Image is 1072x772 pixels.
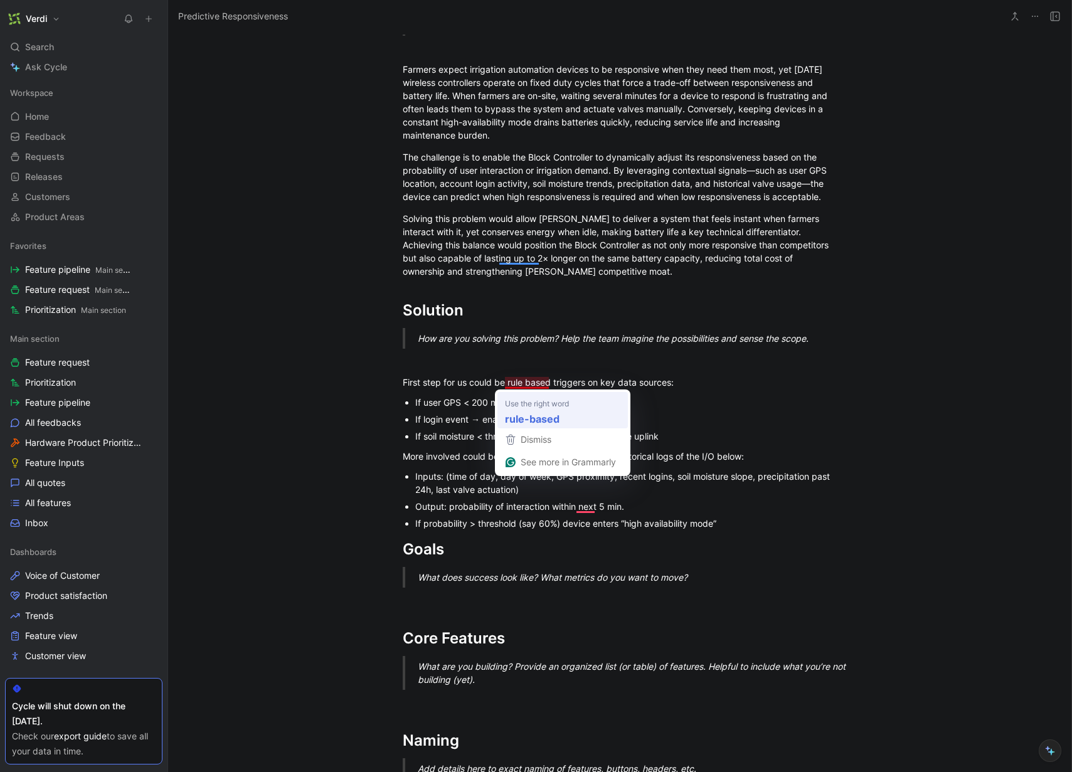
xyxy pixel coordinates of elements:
[5,433,162,452] a: Hardware Product Prioritization
[25,416,81,429] span: All feedbacks
[5,373,162,392] a: Prioritization
[5,353,162,372] a: Feature request
[12,699,156,729] div: Cycle will shut down on the [DATE].
[403,151,837,203] div: The challenge is to enable the Block Controller to dynamically adjust its responsiveness based on...
[26,13,47,24] h1: Verdi
[5,329,162,348] div: Main section
[5,329,162,532] div: Main sectionFeature requestPrioritizationFeature pipelineAll feedbacksHardware Product Prioritiza...
[5,542,162,665] div: DashboardsVoice of CustomerProduct satisfactionTrendsFeature viewCustomer view
[5,494,162,512] a: All features
[403,627,837,650] div: Core Features
[5,147,162,166] a: Requests
[415,500,837,513] div: Output: probability of interaction within next 5 min.
[25,436,146,449] span: Hardware Product Prioritization
[5,280,162,299] a: Feature requestMain section
[5,300,162,319] a: PrioritizationMain section
[25,283,132,297] span: Feature request
[25,304,126,317] span: Prioritization
[5,453,162,472] a: Feature Inputs
[8,13,21,25] img: Verdi
[25,517,48,529] span: Inbox
[5,38,162,56] div: Search
[403,538,837,561] div: Goals
[54,731,107,741] a: export guide
[5,566,162,585] a: Voice of Customer
[25,457,84,469] span: Feature Inputs
[5,393,162,412] a: Feature pipeline
[95,285,140,295] span: Main section
[10,87,53,99] span: Workspace
[403,299,837,322] div: Solution
[5,542,162,561] div: Dashboards
[5,473,162,492] a: All quotes
[12,729,156,759] div: Check our to save all your data in time.
[403,376,837,389] div: First step for us could be rule based triggers on key data sources:
[403,729,837,752] div: Naming
[25,151,65,163] span: Requests
[403,63,837,142] div: Farmers expect irrigation automation devices to be responsive when they need them most, yet [DATE...
[418,571,852,584] div: What does success look like? What metrics do you want to move?
[5,167,162,186] a: Releases
[415,413,837,426] div: If login event → enable Class B for 2 hrs
[415,396,837,409] div: If user GPS < 200 m → increase uplink to 1 min
[25,497,71,509] span: All features
[10,332,60,345] span: Main section
[25,40,54,55] span: Search
[5,627,162,645] a: Feature view
[5,107,162,126] a: Home
[25,191,70,203] span: Customers
[95,265,141,275] span: Main section
[403,450,837,463] div: More involved could be machine learning trained on historical logs of the I/O below:
[25,650,86,662] span: Customer view
[5,236,162,255] div: Favorites
[25,396,90,409] span: Feature pipeline
[25,630,77,642] span: Feature view
[403,212,837,278] div: Solving this problem would allow [PERSON_NAME] to deliver a system that feels instant when farmer...
[25,610,53,622] span: Trends
[5,208,162,226] a: Product Areas
[25,130,66,143] span: Feedback
[415,517,837,530] div: If probability > threshold (say 60%) device enters “high availability mode”
[5,606,162,625] a: Trends
[5,586,162,605] a: Product satisfaction
[5,58,162,77] a: Ask Cycle
[25,211,85,223] span: Product Areas
[5,647,162,665] a: Customer view
[25,110,49,123] span: Home
[25,376,76,389] span: Prioritization
[25,171,63,183] span: Releases
[25,590,107,602] span: Product satisfaction
[5,188,162,206] a: Customers
[418,660,852,686] div: What are you building? Provide an organized list (or table) of features. Helpful to include what ...
[25,477,65,489] span: All quotes
[25,263,132,277] span: Feature pipeline
[5,260,162,279] a: Feature pipelineMain section
[81,305,126,315] span: Main section
[5,10,63,28] button: VerdiVerdi
[5,514,162,532] a: Inbox
[178,9,288,24] span: Predictive Responsiveness
[10,240,46,252] span: Favorites
[5,83,162,102] div: Workspace
[5,413,162,432] a: All feedbacks
[418,332,852,345] div: How are you solving this problem? Help the team imagine the possibilities and sense the scope.
[415,470,837,496] div: Inputs: (time of day, day of week, GPS proximity, recent logins, soil moisture slope, precipitati...
[25,356,90,369] span: Feature request
[415,430,837,443] div: If soil moisture < threshold → pre-emptively increase uplink
[10,546,56,558] span: Dashboards
[5,127,162,146] a: Feedback
[25,569,100,582] span: Voice of Customer
[25,60,67,75] span: Ask Cycle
